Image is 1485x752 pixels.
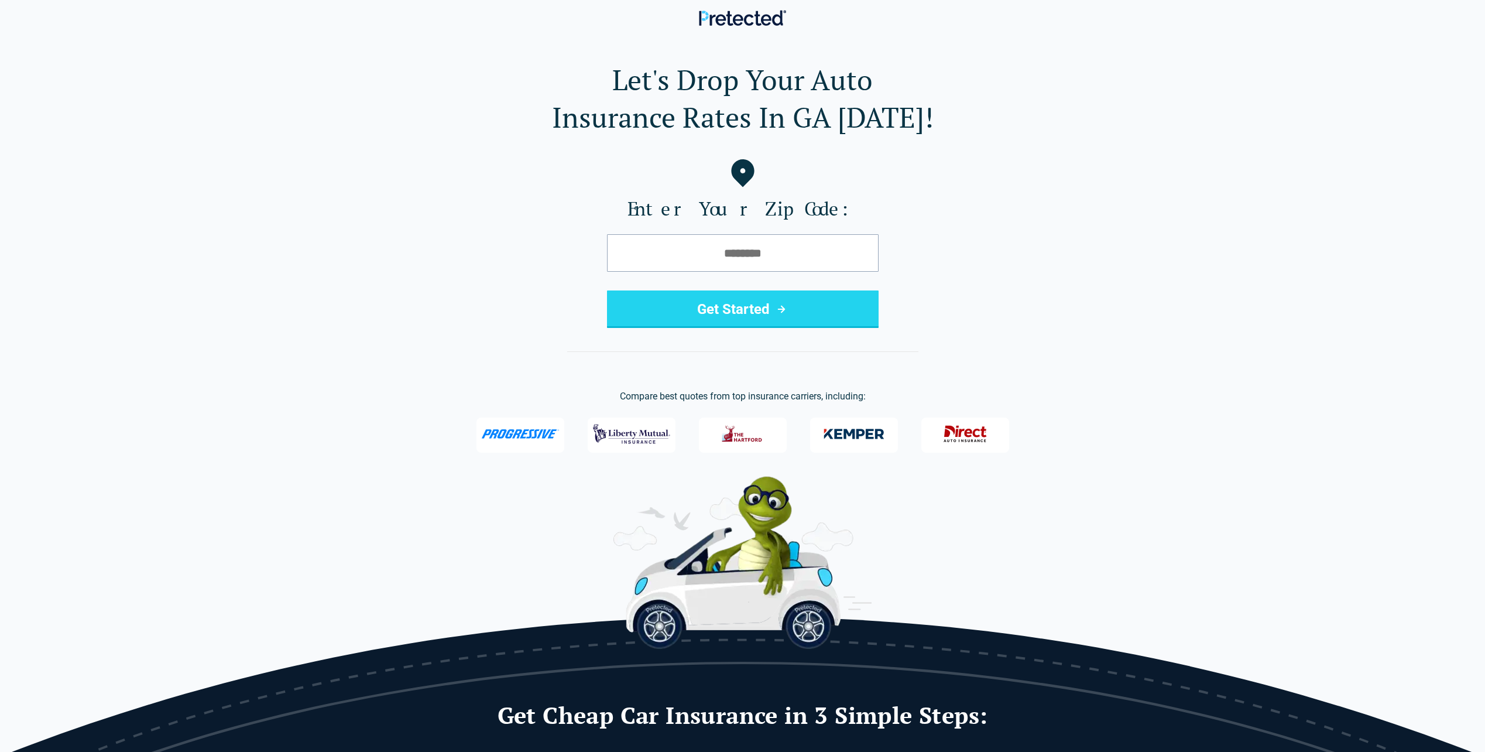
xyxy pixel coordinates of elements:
label: Enter Your Zip Code: [19,197,1466,220]
img: Perry the Turtle with car [613,476,872,649]
img: Liberty Mutual [593,419,670,449]
img: Kemper [815,419,893,449]
h1: Let's Drop Your Auto Insurance Rates In GA [DATE]! [19,61,1466,136]
img: Progressive [481,429,560,439]
img: Pretected [699,10,786,26]
img: The Hartford [714,419,771,449]
p: Compare best quotes from top insurance carriers, including: [19,389,1466,404]
button: Get Started [607,290,879,328]
img: Direct General [937,419,994,449]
